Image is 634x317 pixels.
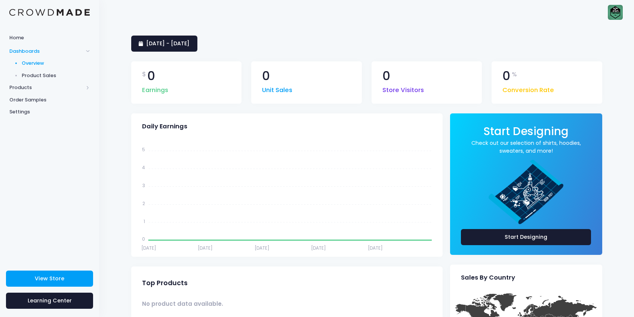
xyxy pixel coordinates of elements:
[461,274,515,281] span: Sales By Country
[142,164,145,171] tspan: 4
[142,146,145,153] tspan: 5
[131,36,197,52] a: [DATE] - [DATE]
[22,72,90,79] span: Product Sales
[608,5,623,20] img: User
[512,70,517,79] span: %
[146,40,190,47] span: [DATE] - [DATE]
[9,9,90,16] img: Logo
[9,84,83,91] span: Products
[254,245,269,251] tspan: [DATE]
[9,34,90,42] span: Home
[142,182,145,189] tspan: 3
[147,70,155,82] span: 0
[141,245,156,251] tspan: [DATE]
[382,82,424,95] span: Store Visitors
[142,236,145,242] tspan: 0
[382,70,390,82] span: 0
[461,229,591,245] a: Start Designing
[142,200,145,206] tspan: 2
[142,82,168,95] span: Earnings
[483,124,569,139] span: Start Designing
[142,300,223,308] span: No product data available.
[502,70,510,82] span: 0
[367,245,382,251] tspan: [DATE]
[142,70,146,79] span: $
[6,271,93,287] a: View Store
[9,96,90,104] span: Order Samples
[35,275,64,282] span: View Store
[9,108,90,116] span: Settings
[262,70,270,82] span: 0
[461,139,591,155] a: Check out our selection of shirts, hoodies, sweaters, and more!
[483,130,569,137] a: Start Designing
[142,123,187,130] span: Daily Earnings
[311,245,326,251] tspan: [DATE]
[142,279,188,287] span: Top Products
[9,48,83,55] span: Dashboards
[6,293,93,309] a: Learning Center
[143,218,145,224] tspan: 1
[22,60,90,67] span: Overview
[262,82,292,95] span: Unit Sales
[502,82,554,95] span: Conversion Rate
[28,297,72,304] span: Learning Center
[198,245,213,251] tspan: [DATE]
